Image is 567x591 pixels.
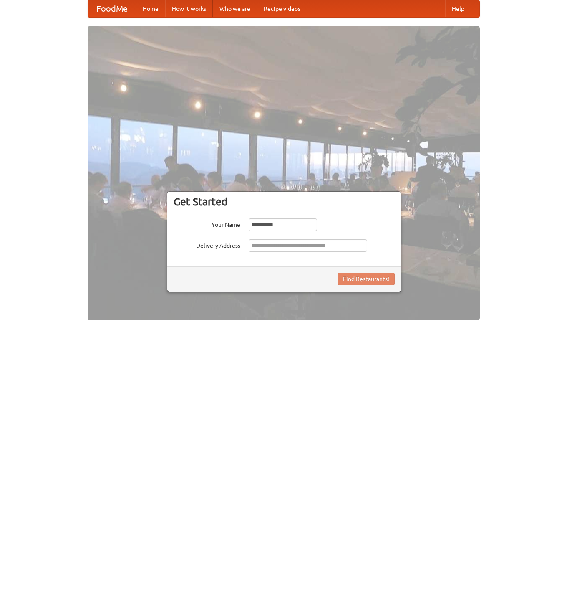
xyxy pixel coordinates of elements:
[174,195,395,208] h3: Get Started
[136,0,165,17] a: Home
[88,0,136,17] a: FoodMe
[174,239,240,250] label: Delivery Address
[213,0,257,17] a: Who we are
[445,0,471,17] a: Help
[174,218,240,229] label: Your Name
[165,0,213,17] a: How it works
[257,0,307,17] a: Recipe videos
[338,273,395,285] button: Find Restaurants!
